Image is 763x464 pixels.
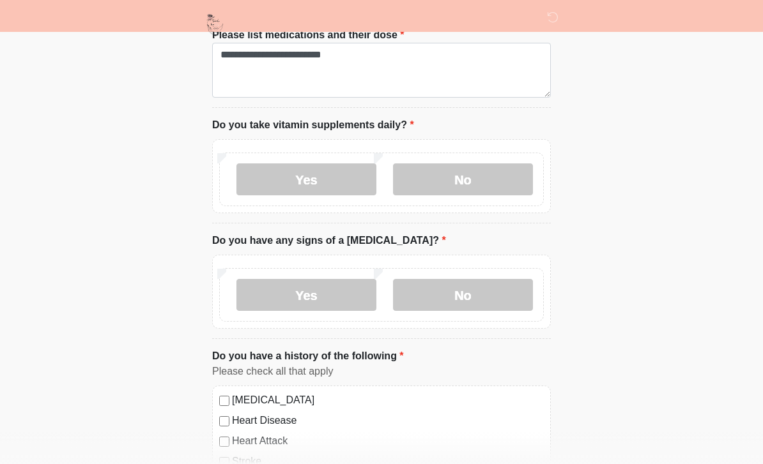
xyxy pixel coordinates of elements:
input: Heart Disease [219,416,229,426]
input: [MEDICAL_DATA] [219,396,229,406]
label: Yes [236,163,376,195]
label: Do you have any signs of a [MEDICAL_DATA]? [212,233,446,248]
label: Heart Disease [232,413,544,428]
img: Touch by Rose Beauty Bar, LLC Logo [199,10,231,41]
label: No [393,163,533,195]
div: Please check all that apply [212,364,551,379]
label: Do you have a history of the following [212,348,404,364]
label: Yes [236,279,376,311]
input: Heart Attack [219,437,229,447]
label: Heart Attack [232,433,544,449]
label: Do you take vitamin supplements daily? [212,117,414,133]
label: No [393,279,533,311]
label: [MEDICAL_DATA] [232,393,544,408]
